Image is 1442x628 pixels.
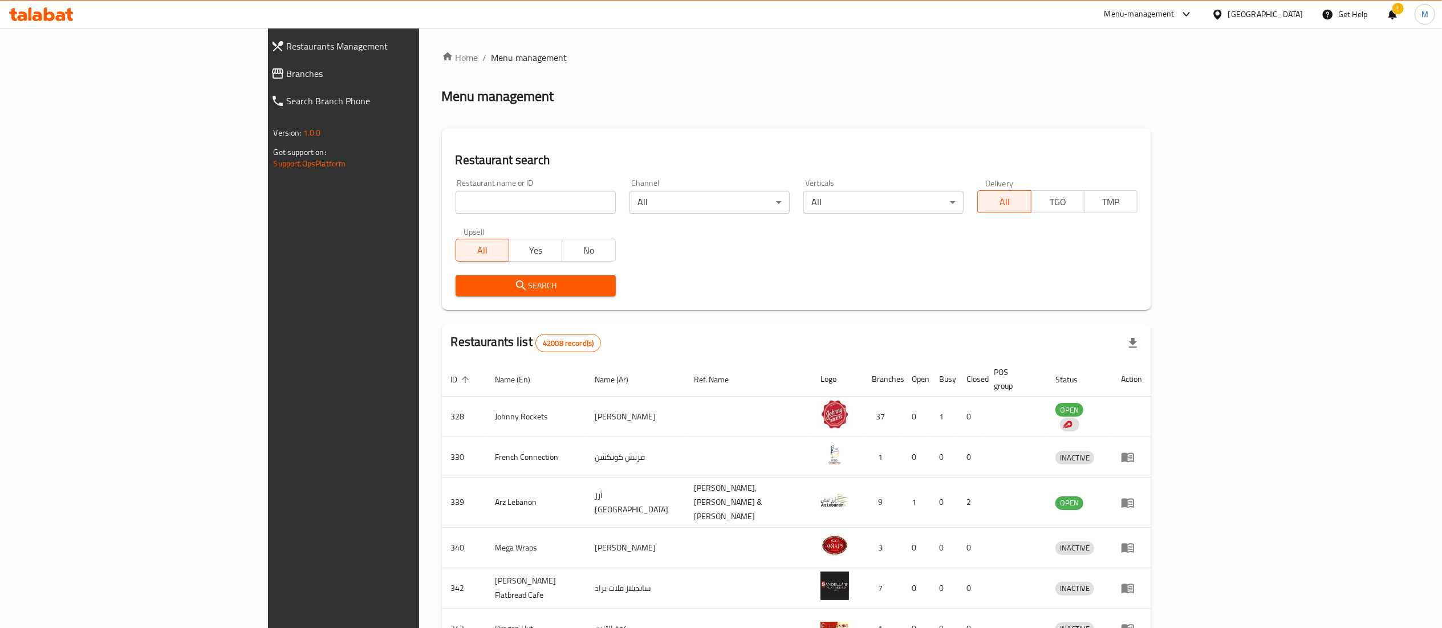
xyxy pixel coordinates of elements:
h2: Menu management [442,87,554,105]
a: Restaurants Management [262,32,509,60]
div: Menu [1121,496,1142,509]
img: Mega Wraps [820,531,849,560]
div: All [629,191,790,214]
th: Busy [930,362,957,397]
img: Johnny Rockets [820,400,849,429]
h2: Restaurants list [451,333,602,352]
span: Name (Ar) [595,373,643,386]
th: Branches [863,362,903,397]
td: 0 [957,397,985,437]
span: TGO [1036,194,1080,210]
td: 0 [903,528,930,568]
td: 0 [930,568,957,609]
td: 0 [957,568,985,609]
th: Open [903,362,930,397]
a: Branches [262,60,509,87]
span: INACTIVE [1055,541,1094,554]
span: 42008 record(s) [536,338,600,349]
div: [GEOGRAPHIC_DATA] [1228,8,1303,21]
td: French Connection [486,437,586,478]
td: Johnny Rockets [486,397,586,437]
img: Arz Lebanon [820,486,849,515]
td: 0 [957,437,985,478]
td: 0 [903,437,930,478]
span: INACTIVE [1055,451,1094,464]
div: Export file [1119,329,1147,357]
button: All [456,239,509,262]
div: All [803,191,964,214]
button: Yes [509,239,562,262]
div: OPEN [1055,403,1083,417]
button: TGO [1031,190,1084,213]
span: Branches [287,67,499,80]
img: French Connection [820,441,849,469]
td: سانديلاز فلات براد [586,568,685,609]
span: Search [465,279,607,293]
img: delivery hero logo [1062,419,1073,430]
span: Name (En) [495,373,546,386]
td: 37 [863,397,903,437]
button: TMP [1084,190,1138,213]
span: OPEN [1055,403,1083,417]
span: Ref. Name [694,373,744,386]
button: Search [456,275,616,296]
span: OPEN [1055,496,1083,509]
span: No [567,242,611,259]
span: ID [451,373,473,386]
a: Support.OpsPlatform [274,156,346,171]
td: 0 [903,568,930,609]
button: All [977,190,1031,213]
span: Status [1055,373,1092,386]
td: 0 [930,478,957,528]
span: Restaurants Management [287,39,499,53]
span: All [461,242,505,259]
div: Menu [1121,581,1142,595]
div: Menu-management [1104,7,1175,21]
span: Menu management [492,51,567,64]
span: Version: [274,125,302,140]
h2: Restaurant search [456,152,1138,169]
td: 7 [863,568,903,609]
div: INACTIVE [1055,451,1094,464]
nav: breadcrumb [442,51,1152,64]
button: No [562,239,615,262]
a: Search Branch Phone [262,87,509,115]
img: Sandella's Flatbread Cafe [820,572,849,600]
span: Search Branch Phone [287,94,499,108]
input: Search for restaurant name or ID.. [456,191,616,214]
td: [PERSON_NAME],[PERSON_NAME] & [PERSON_NAME] [685,478,811,528]
td: 1 [863,437,903,478]
td: 1 [930,397,957,437]
th: Action [1112,362,1151,397]
span: TMP [1089,194,1133,210]
div: Total records count [535,334,601,352]
label: Upsell [464,227,485,235]
td: [PERSON_NAME] [586,528,685,568]
td: 0 [930,437,957,478]
td: 0 [903,397,930,437]
td: 2 [957,478,985,528]
td: 1 [903,478,930,528]
span: POS group [994,365,1033,393]
th: Logo [811,362,863,397]
div: Indicates that the vendor menu management has been moved to DH Catalog service [1060,418,1079,431]
div: Menu [1121,541,1142,554]
th: Closed [957,362,985,397]
div: Menu [1121,450,1142,464]
td: 9 [863,478,903,528]
td: [PERSON_NAME] [586,397,685,437]
td: 3 [863,528,903,568]
span: INACTIVE [1055,582,1094,595]
div: INACTIVE [1055,582,1094,596]
span: Get support on: [274,145,326,160]
td: 0 [930,528,957,568]
span: Yes [514,242,558,259]
td: [PERSON_NAME] Flatbread Cafe [486,568,586,609]
span: All [982,194,1026,210]
td: Arz Lebanon [486,478,586,528]
label: Delivery [985,179,1014,187]
td: 0 [957,528,985,568]
span: 1.0.0 [303,125,321,140]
